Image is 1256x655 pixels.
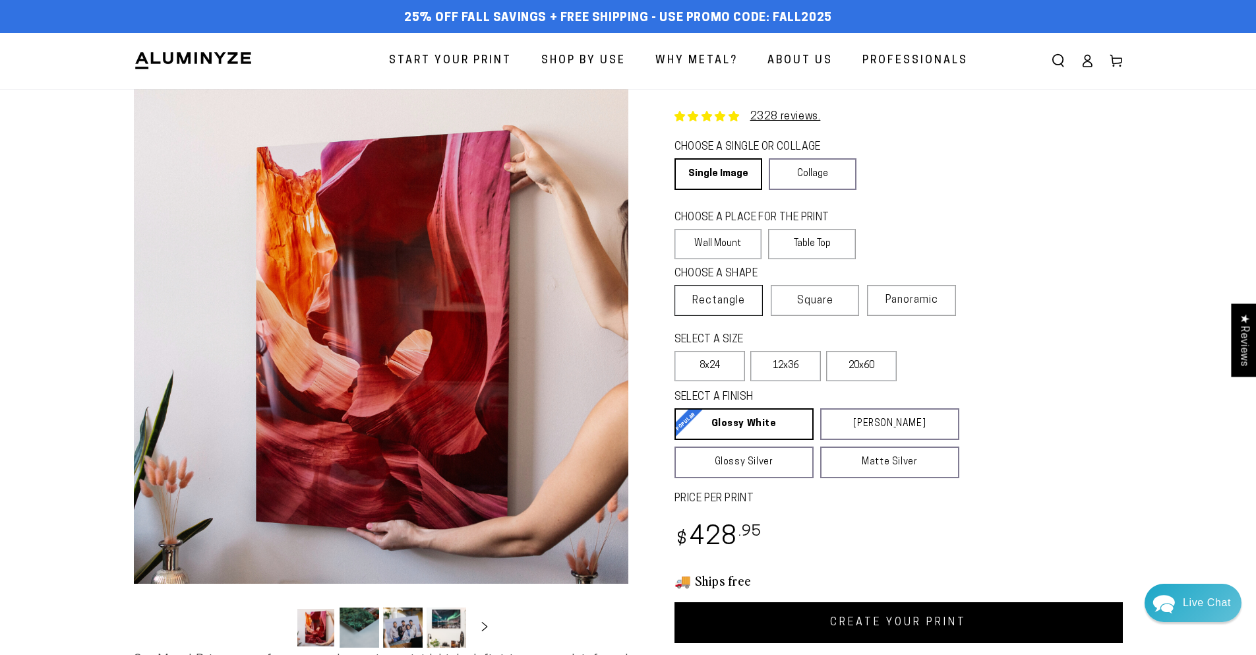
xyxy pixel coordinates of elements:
label: Table Top [768,229,856,259]
a: Matte Silver [820,447,959,478]
div: Click to open Judge.me floating reviews tab [1231,303,1256,377]
button: Slide left [263,613,292,642]
a: CREATE YOUR PRINT [674,602,1123,643]
button: Load image 2 in gallery view [340,608,379,648]
legend: SELECT A FINISH [674,390,928,405]
span: Panoramic [885,295,938,305]
legend: CHOOSE A SINGLE OR COLLAGE [674,140,845,155]
span: About Us [767,51,833,71]
a: Glossy White [674,408,814,440]
a: Glossy Silver [674,447,814,478]
span: Why Metal? [655,51,738,71]
div: Chat widget toggle [1145,584,1241,622]
bdi: 428 [674,525,762,551]
h3: 🚚 Ships free [674,572,1123,589]
a: Shop By Use [531,44,636,78]
legend: CHOOSE A PLACE FOR THE PRINT [674,210,844,226]
sup: .95 [738,524,762,540]
span: Start Your Print [389,51,512,71]
span: $ [676,531,688,549]
img: Aluminyze [134,51,253,71]
label: 12x36 [750,351,821,381]
a: Professionals [852,44,978,78]
button: Load image 1 in gallery view [296,608,336,648]
button: Load image 4 in gallery view [427,608,466,648]
label: 20x60 [826,351,897,381]
summary: Search our site [1044,46,1073,75]
media-gallery: Gallery Viewer [134,89,628,652]
label: PRICE PER PRINT [674,491,1123,507]
div: Contact Us Directly [1183,584,1231,622]
button: Load image 3 in gallery view [383,608,423,648]
span: Rectangle [692,293,745,309]
a: Why Metal? [645,44,748,78]
button: Slide right [470,613,499,642]
a: Single Image [674,158,762,190]
a: About Us [758,44,843,78]
span: Square [797,293,833,309]
legend: CHOOSE A SHAPE [674,266,846,282]
span: 25% off FALL Savings + Free Shipping - Use Promo Code: FALL2025 [404,11,832,26]
label: 8x24 [674,351,745,381]
legend: SELECT A SIZE [674,332,853,348]
span: Professionals [862,51,968,71]
span: Shop By Use [541,51,626,71]
a: [PERSON_NAME] [820,408,959,440]
a: Collage [769,158,856,190]
label: Wall Mount [674,229,762,259]
a: 2328 reviews. [750,111,821,122]
a: Start Your Print [379,44,522,78]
